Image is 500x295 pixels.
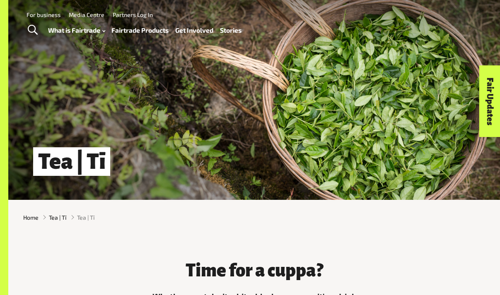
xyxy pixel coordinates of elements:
a: Get Involved [175,24,213,36]
a: For business [27,11,60,18]
a: Stories [220,24,242,36]
a: Home [23,213,39,222]
a: What is Fairtrade [48,24,105,36]
h3: Time for a cuppa? [141,261,367,281]
a: Media Centre [69,11,104,18]
a: Tea | Tī [49,213,67,222]
a: Fairtrade Products [111,24,169,36]
a: Partners Log In [113,11,153,18]
span: Tea | Tī [77,213,95,222]
h1: Tea | Tī [33,147,110,176]
a: Toggle Search [22,20,43,41]
img: Fairtrade Australia New Zealand logo [445,10,477,45]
